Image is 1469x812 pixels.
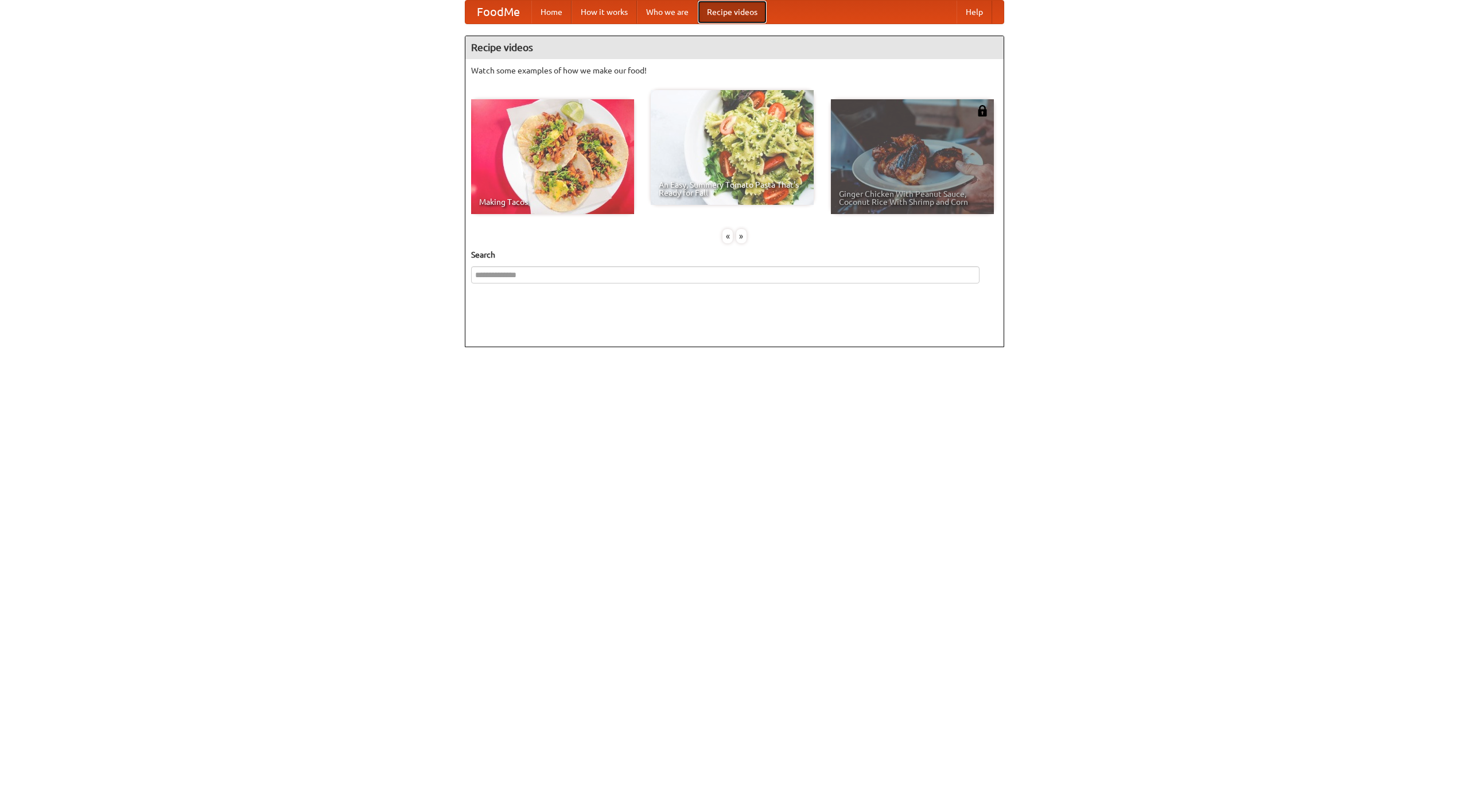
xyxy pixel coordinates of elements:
a: Who we are [637,1,698,24]
span: Making Tacos [479,198,626,206]
a: An Easy, Summery Tomato Pasta That's Ready for Fall [651,90,814,205]
h4: Recipe videos [465,36,1004,59]
a: Recipe videos [698,1,767,24]
div: » [736,229,747,243]
span: An Easy, Summery Tomato Pasta That's Ready for Fall [659,181,806,197]
a: How it works [572,1,637,24]
a: Home [531,1,572,24]
a: Help [957,1,992,24]
div: « [722,229,733,243]
a: FoodMe [465,1,531,24]
img: 483408.png [977,105,988,116]
p: Watch some examples of how we make our food! [471,65,998,76]
a: Making Tacos [471,99,634,214]
h5: Search [471,249,998,261]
